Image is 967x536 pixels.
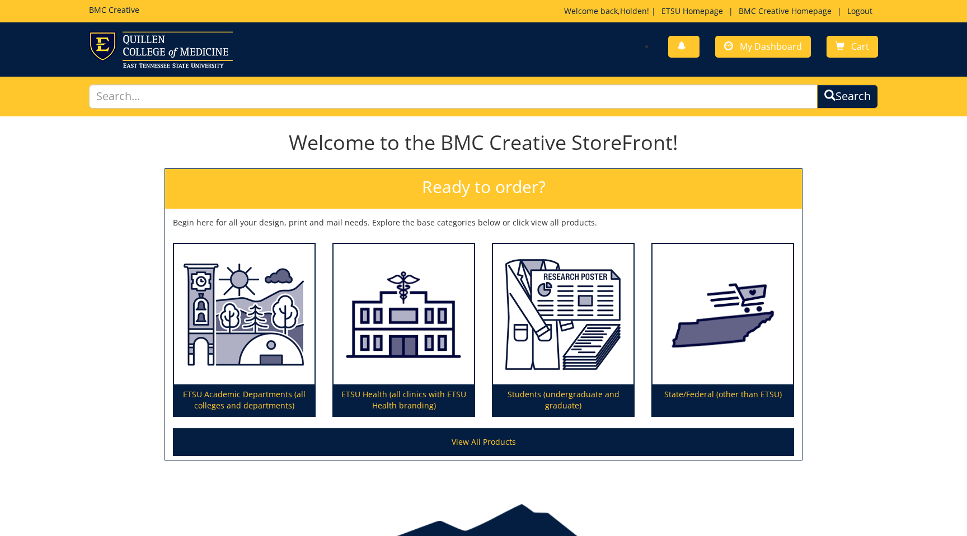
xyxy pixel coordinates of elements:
a: Students (undergraduate and graduate) [493,244,633,416]
p: Begin here for all your design, print and mail needs. Explore the base categories below or click ... [173,217,794,228]
h2: Ready to order? [165,169,802,209]
p: ETSU Academic Departments (all colleges and departments) [174,384,314,416]
a: View All Products [173,428,794,456]
a: State/Federal (other than ETSU) [653,244,793,416]
a: Cart [827,36,878,58]
img: ETSU Academic Departments (all colleges and departments) [174,244,314,385]
p: ETSU Health (all clinics with ETSU Health branding) [334,384,474,416]
p: State/Federal (other than ETSU) [653,384,793,416]
p: Students (undergraduate and graduate) [493,384,633,416]
a: Logout [842,6,878,16]
span: My Dashboard [740,40,802,53]
a: ETSU Homepage [656,6,729,16]
span: Cart [851,40,869,53]
a: BMC Creative Homepage [733,6,837,16]
p: Welcome back, ! | | | [564,6,878,17]
a: ETSU Academic Departments (all colleges and departments) [174,244,314,416]
h5: BMC Creative [89,6,139,14]
a: My Dashboard [715,36,811,58]
img: ETSU logo [89,31,233,68]
a: Holden [620,6,647,16]
img: State/Federal (other than ETSU) [653,244,793,385]
img: ETSU Health (all clinics with ETSU Health branding) [334,244,474,385]
a: ETSU Health (all clinics with ETSU Health branding) [334,244,474,416]
h1: Welcome to the BMC Creative StoreFront! [165,131,802,154]
input: Search... [89,84,818,109]
button: Search [817,84,878,109]
img: Students (undergraduate and graduate) [493,244,633,385]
